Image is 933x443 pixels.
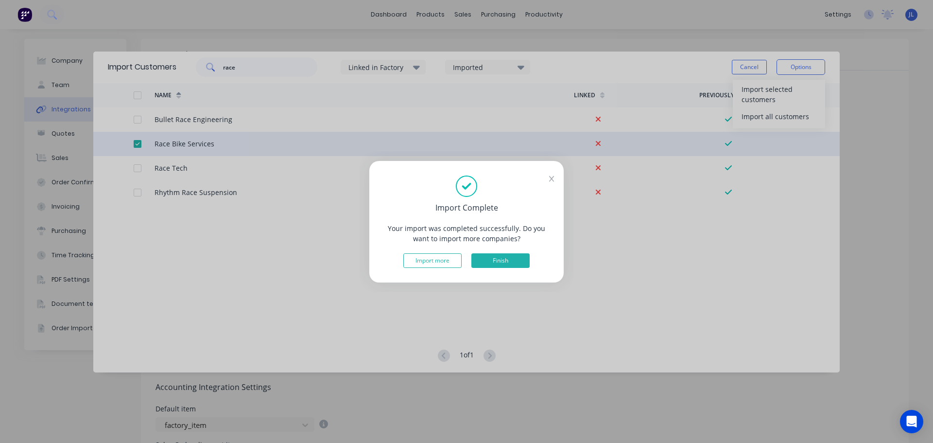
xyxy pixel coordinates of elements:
[471,253,530,268] button: Finish
[384,202,549,213] div: Import Complete
[384,223,549,244] div: Your import was completed successfully. Do you want to import more companies?
[17,7,32,22] img: Factory
[900,410,923,433] div: Open Intercom Messenger
[403,253,462,268] button: Import more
